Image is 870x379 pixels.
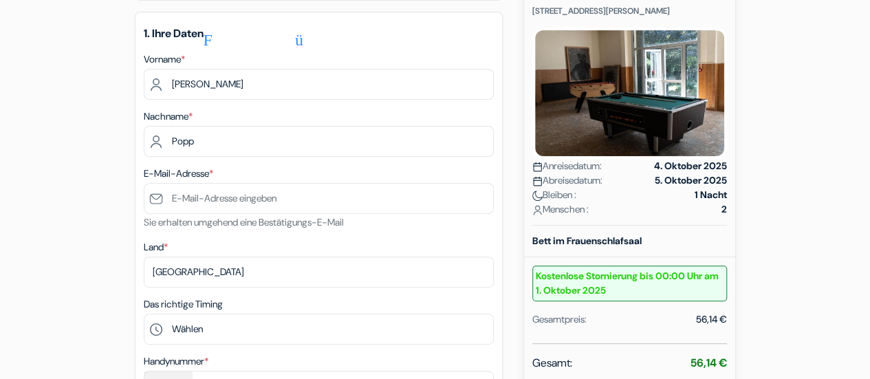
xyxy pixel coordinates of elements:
font: Abreisedatum: [543,174,602,186]
font: Handynummer [144,355,204,367]
font: Bett im Frauenschlafsaal [532,235,642,247]
font: Gesamtpreis: [532,313,587,325]
font: Fehlerübersicht [204,29,435,45]
font: 2 [721,203,727,215]
font: Anreisedatum: [543,160,602,172]
font: 4. Oktober 2025 [654,160,727,172]
font: Gesamt: [532,356,572,370]
font: Sie erhalten umgehend eine Bestätigungs-E-Mail [144,216,344,228]
img: user_icon.svg [532,205,543,215]
font: E-Mail-Adresse [144,167,209,180]
font: [STREET_ADDRESS][PERSON_NAME] [532,6,670,17]
font: Land [144,241,164,253]
img: calendar.svg [532,176,543,186]
img: moon.svg [532,191,543,201]
font: Nachname [144,110,188,122]
font: 5. Oktober 2025 [655,174,727,186]
font: 56,14 € [696,313,727,325]
input: Geben Sie Ihren Vornamen ein [144,69,494,100]
input: E-Mail-Adresse eingeben [144,183,494,214]
font: 56,14 € [690,356,727,370]
input: Geben Sie den Nachnamen ein [144,126,494,157]
img: calendar.svg [532,162,543,172]
a: Fehlerübersicht [204,26,435,41]
font: Vorname [144,53,181,65]
font: 1 Nacht [695,188,727,201]
font: Menschen : [543,203,589,215]
font: Das richtige Timing [144,298,223,310]
font: Bleiben : [543,188,576,201]
font: 1. Ihre Daten [144,26,204,41]
font: Kostenlose Stornierung bis 00:00 Uhr am 1. Oktober 2025 [536,270,719,296]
